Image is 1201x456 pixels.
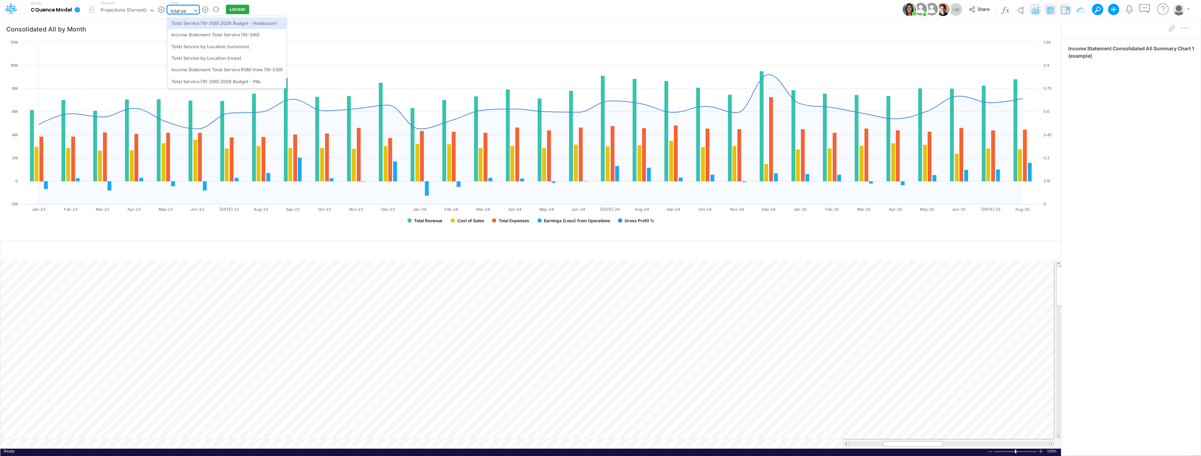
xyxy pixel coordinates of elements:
[794,207,807,212] text: Jan-25
[31,7,72,13] b: CQuence Model
[168,52,286,64] div: Total Service by Location (rows)
[902,3,916,16] img: User Image Icon
[889,207,902,212] text: Apr-25
[1044,155,1049,160] text: 0.3
[981,207,1001,212] text: [DATE]-25
[1044,179,1051,183] text: 0.15
[635,207,649,212] text: Aug-24
[318,207,331,212] text: Oct-23
[64,207,78,212] text: Feb-23
[978,6,989,12] span: Share
[444,207,458,212] text: Feb-24
[457,218,484,223] text: Cost of Sales
[6,244,909,259] input: Type a title here
[32,207,45,212] text: Jan-23
[572,207,585,212] text: Jun-24
[414,218,442,223] text: Total Revenue
[952,7,959,12] span: + 25
[544,218,610,223] text: Earnings (Loss) from Operations
[988,449,993,454] div: Zoom Out
[10,202,18,207] text: -2M
[600,207,620,212] text: [DATE]-24
[168,41,286,52] div: Total Service by Location (columns)
[1038,449,1044,454] div: Zoom In
[476,207,490,212] text: Mar-24
[825,207,839,212] text: Feb-25
[159,207,173,212] text: May-23
[762,207,775,212] text: Dec-24
[10,63,18,68] text: 10M
[499,218,529,223] text: Total Expenses
[920,207,934,212] text: May-25
[1125,5,1133,13] a: Notifications
[924,1,940,17] img: User Image Icon
[12,86,18,91] text: 8M
[15,179,18,183] text: 0
[127,207,141,212] text: Apr-23
[699,207,712,212] text: Oct-24
[6,22,986,36] input: Type a title here
[913,1,928,17] img: User Image Icon
[508,207,522,212] text: Apr-24
[168,64,286,75] div: Income Statement Total Service RSM View (10-200)
[857,207,871,212] text: Mar-25
[1015,207,1030,212] text: Aug-25
[952,207,966,212] text: Jun-25
[286,207,300,212] text: Sep-23
[12,132,18,137] text: 4M
[12,155,18,160] text: 2M
[168,29,286,41] div: Income Statement Total Service (10-200)
[381,207,395,212] text: Dec-23
[936,3,950,16] img: User Image Icon
[170,0,178,6] label: View
[1068,45,1196,59] span: Income Statement Consolidated All Summary Chart 1 (example)
[539,207,554,212] text: May-24
[994,449,1038,454] div: Zoom
[1044,132,1052,137] text: 0.45
[965,4,994,15] button: Share
[168,75,286,87] div: Total Service (10-200) 2026 Budget - P&L
[1044,63,1049,68] text: 0.9
[1044,109,1049,114] text: 0.6
[101,0,115,6] label: Scenario
[96,207,109,212] text: Mar-23
[220,207,239,212] text: [DATE]-23
[1044,86,1052,91] text: 0.75
[1047,449,1058,454] div: Zoom level
[1047,449,1058,454] span: 100%
[101,7,146,15] div: Projections (Current)
[191,207,204,212] text: Jun-23
[4,449,15,453] span: Ready
[666,207,680,212] text: Sep-24
[4,449,15,454] div: In Ready mode
[349,207,363,212] text: Nov-23
[413,207,426,212] text: Jan-24
[12,109,18,114] text: 6M
[226,5,249,14] button: LOCKED
[1044,202,1046,207] text: 0
[625,218,654,223] text: Gross Profit %
[31,1,41,6] label: Model
[254,207,268,212] text: Aug-23
[1044,40,1051,45] text: 1.05
[1015,450,1016,453] div: Zoom
[730,207,744,212] text: Nov-24
[10,40,18,45] text: 12M
[168,17,286,29] div: Total Service (10-200) 2026 Budget - Headcount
